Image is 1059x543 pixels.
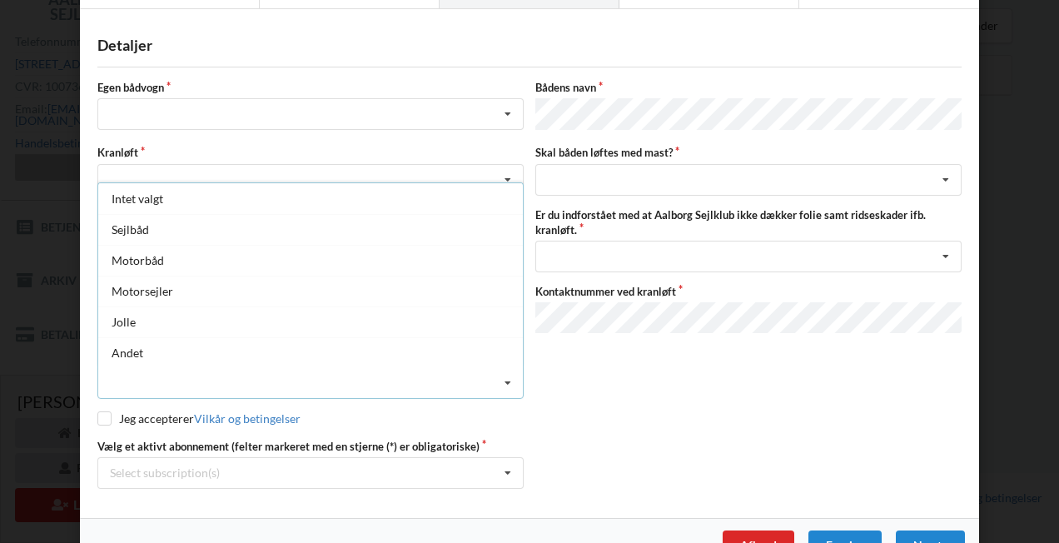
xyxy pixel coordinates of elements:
label: Egen bådvogn [97,80,524,95]
div: Detaljer [97,36,962,55]
label: Kranløft [97,145,524,160]
div: Sejlbåd [98,214,523,245]
div: Andet [98,337,523,368]
label: Skal båden løftes med mast? [535,145,962,160]
label: Bådens navn [535,80,962,95]
a: Vilkår og betingelser [194,411,301,426]
div: Jolle [98,306,523,337]
div: Motorbåd [98,245,523,276]
div: Intet valgt [98,183,523,214]
div: Select subscription(s) [110,466,220,480]
div: Motorsejler [98,276,523,306]
label: Kontaktnummer ved kranløft [535,284,962,299]
label: Er du indforstået med at Aalborg Sejlklub ikke dækker folie samt ridseskader ifb. kranløft. [535,207,962,237]
label: Jeg accepterer [97,411,301,426]
label: Vælg et aktivt abonnement (felter markeret med en stjerne (*) er obligatoriske) [97,439,524,454]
